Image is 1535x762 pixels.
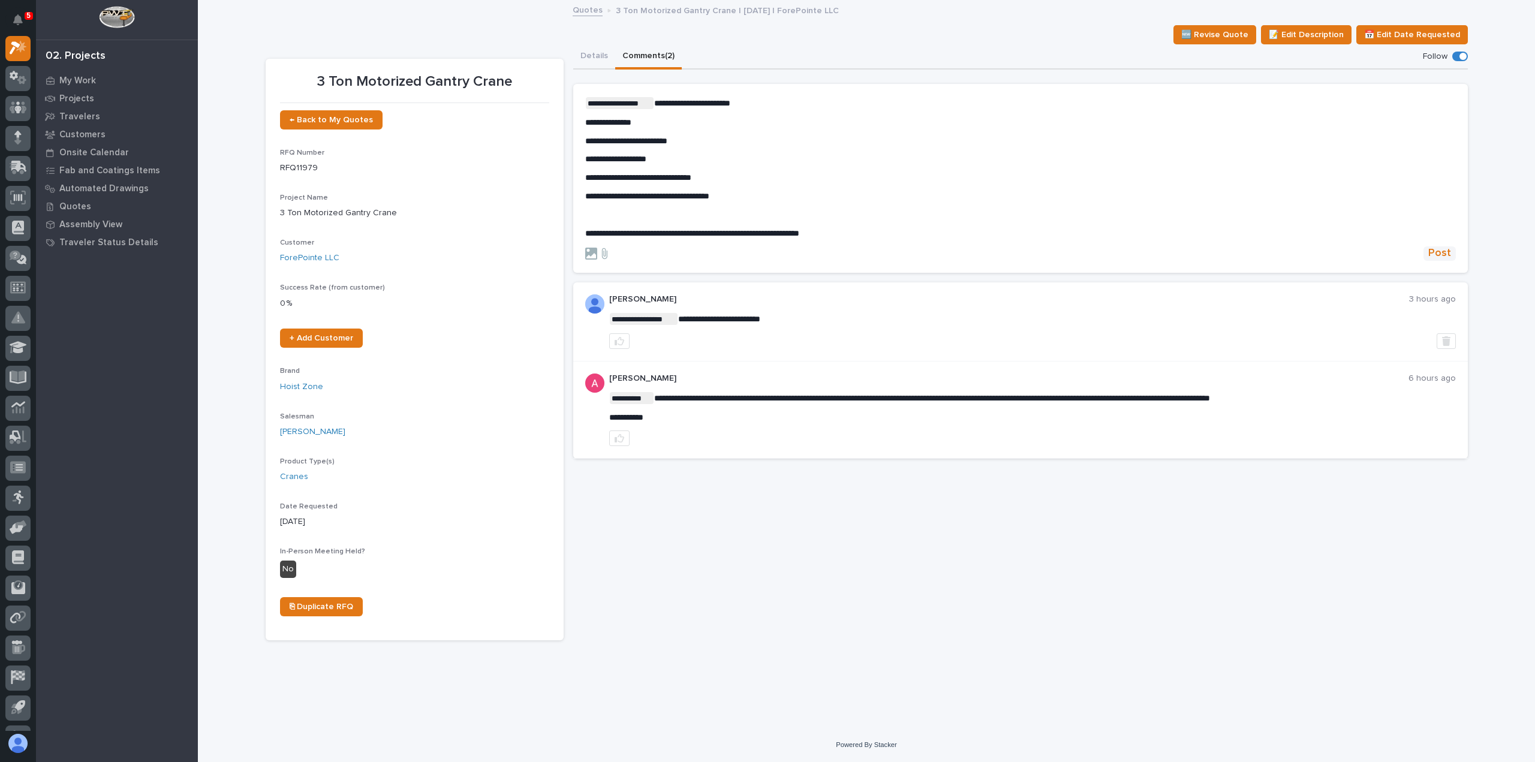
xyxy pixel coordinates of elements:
button: Notifications [5,7,31,32]
p: Traveler Status Details [59,237,158,248]
span: In-Person Meeting Held? [280,548,365,555]
a: [PERSON_NAME] [280,426,345,438]
button: Comments (2) [615,44,682,70]
span: Project Name [280,194,328,201]
button: Details [573,44,615,70]
a: Quotes [36,197,198,215]
button: users-avatar [5,731,31,756]
img: AOh14Gjx62Rlbesu-yIIyH4c_jqdfkUZL5_Os84z4H1p=s96-c [585,294,604,314]
span: Success Rate (from customer) [280,284,385,291]
div: No [280,561,296,578]
a: Cranes [280,471,308,483]
p: 6 hours ago [1408,374,1456,384]
p: Customers [59,129,106,140]
span: ⎘ Duplicate RFQ [290,603,353,611]
p: [PERSON_NAME] [609,374,1408,384]
button: 📝 Edit Description [1261,25,1352,44]
a: Assembly View [36,215,198,233]
div: Notifications5 [15,14,31,34]
a: ← Back to My Quotes [280,110,383,129]
span: Salesman [280,413,314,420]
a: Projects [36,89,198,107]
p: 3 Ton Motorized Gantry Crane [280,73,549,91]
p: Fab and Coatings Items [59,165,160,176]
img: Workspace Logo [99,6,134,28]
p: 3 Ton Motorized Gantry Crane | [DATE] | ForePointe LLC [616,3,839,16]
button: like this post [609,430,630,446]
p: RFQ11979 [280,162,549,174]
a: Customers [36,125,198,143]
button: like this post [609,333,630,349]
a: Automated Drawings [36,179,198,197]
button: 📅 Edit Date Requested [1356,25,1468,44]
button: Delete post [1437,333,1456,349]
span: Product Type(s) [280,458,335,465]
span: + Add Customer [290,334,353,342]
span: Post [1428,246,1451,260]
a: Fab and Coatings Items [36,161,198,179]
p: [DATE] [280,516,549,528]
a: Powered By Stacker [836,741,896,748]
a: Travelers [36,107,198,125]
p: Quotes [59,201,91,212]
button: 🆕 Revise Quote [1173,25,1256,44]
span: 🆕 Revise Quote [1181,28,1248,42]
p: Projects [59,94,94,104]
p: Follow [1423,52,1447,62]
span: Date Requested [280,503,338,510]
p: Travelers [59,112,100,122]
a: Hoist Zone [280,381,323,393]
button: Post [1423,246,1456,260]
p: 3 Ton Motorized Gantry Crane [280,207,549,219]
span: Customer [280,239,314,246]
span: ← Back to My Quotes [290,116,373,124]
p: [PERSON_NAME] [609,294,1409,305]
div: 02. Projects [46,50,106,63]
a: Traveler Status Details [36,233,198,251]
p: 5 [26,11,31,20]
a: Onsite Calendar [36,143,198,161]
span: RFQ Number [280,149,324,156]
p: 3 hours ago [1409,294,1456,305]
a: ForePointe LLC [280,252,339,264]
a: Quotes [573,2,603,16]
a: ⎘ Duplicate RFQ [280,597,363,616]
p: Automated Drawings [59,183,149,194]
span: Brand [280,368,300,375]
p: My Work [59,76,96,86]
a: My Work [36,71,198,89]
span: 📝 Edit Description [1269,28,1344,42]
img: ACg8ocKcMZQ4tabbC1K-lsv7XHeQNnaFu4gsgPufzKnNmz0_a9aUSA=s96-c [585,374,604,393]
p: 0 % [280,297,549,310]
p: Onsite Calendar [59,147,129,158]
p: Assembly View [59,219,122,230]
a: + Add Customer [280,329,363,348]
span: 📅 Edit Date Requested [1364,28,1460,42]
